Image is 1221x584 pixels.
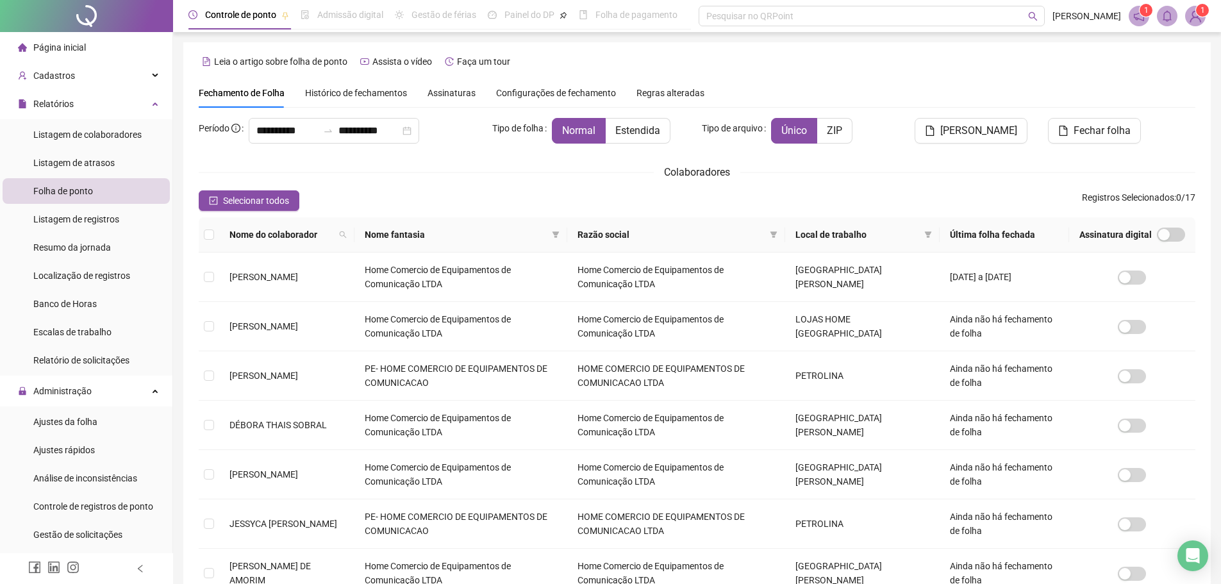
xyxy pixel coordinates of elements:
span: [PERSON_NAME] [229,321,298,331]
span: Análise de inconsistências [33,473,137,483]
span: Gestão de férias [411,10,476,20]
span: Listagem de colaboradores [33,129,142,140]
span: file [18,99,27,108]
span: Faça um tour [457,56,510,67]
span: [PERSON_NAME] [229,371,298,381]
span: pushpin [281,12,289,19]
td: Home Comercio de Equipamentos de Comunicação LTDA [567,302,785,351]
span: file [1058,126,1068,136]
td: Home Comercio de Equipamentos de Comunicação LTDA [354,253,567,302]
span: Configurações de fechamento [496,88,616,97]
span: 1 [1200,6,1205,15]
td: PETROLINA [785,351,940,401]
span: dashboard [488,10,497,19]
td: HOME COMERCIO DE EQUIPAMENTOS DE COMUNICACAO LTDA [567,499,785,549]
span: file-done [301,10,310,19]
sup: 1 [1140,4,1152,17]
span: swap-right [323,126,333,136]
td: PETROLINA [785,499,940,549]
span: file-text [202,57,211,66]
span: [PERSON_NAME] [940,123,1017,138]
span: [PERSON_NAME] [1052,9,1121,23]
span: facebook [28,561,41,574]
span: search [1028,12,1038,21]
td: [GEOGRAPHIC_DATA][PERSON_NAME] [785,450,940,499]
span: DÉBORA THAIS SOBRAL [229,420,327,430]
span: Cadastros [33,71,75,81]
span: Registros Selecionados [1082,192,1174,203]
span: [PERSON_NAME] [229,272,298,282]
td: Home Comercio de Equipamentos de Comunicação LTDA [354,302,567,351]
td: Home Comercio de Equipamentos de Comunicação LTDA [567,253,785,302]
span: Controle de ponto [205,10,276,20]
span: filter [922,225,934,244]
span: check-square [209,196,218,205]
span: Listagem de atrasos [33,158,115,168]
span: notification [1133,10,1145,22]
span: Local de trabalho [795,228,919,242]
span: info-circle [231,124,240,133]
span: Página inicial [33,42,86,53]
span: Controle de registros de ponto [33,501,153,512]
span: to [323,126,333,136]
span: Listagem de registros [33,214,119,224]
span: user-add [18,71,27,80]
span: file [925,126,935,136]
span: Escalas de trabalho [33,327,112,337]
span: clock-circle [188,10,197,19]
span: Leia o artigo sobre folha de ponto [214,56,347,67]
span: Gestão de solicitações [33,530,122,540]
td: HOME COMERCIO DE EQUIPAMENTOS DE COMUNICACAO LTDA [567,351,785,401]
span: filter [552,231,560,238]
button: Selecionar todos [199,190,299,211]
span: instagram [67,561,79,574]
span: Fechamento de Folha [199,88,285,98]
span: JESSYCA [PERSON_NAME] [229,519,337,529]
span: Painel do DP [504,10,554,20]
span: Ainda não há fechamento de folha [950,512,1052,536]
span: filter [549,225,562,244]
span: filter [924,231,932,238]
span: Localização de registros [33,271,130,281]
span: Normal [562,124,595,137]
span: left [136,564,145,573]
span: Resumo da jornada [33,242,111,253]
span: Nome do colaborador [229,228,334,242]
span: Tipo de folha [492,121,544,135]
span: Histórico de fechamentos [305,88,407,98]
span: sun [395,10,404,19]
td: Home Comercio de Equipamentos de Comunicação LTDA [354,450,567,499]
button: [PERSON_NAME] [915,118,1027,144]
span: Ajustes rápidos [33,445,95,455]
span: linkedin [47,561,60,574]
span: Regras alteradas [636,88,704,97]
span: Relatório de solicitações [33,355,129,365]
span: search [339,231,347,238]
span: Nome fantasia [365,228,547,242]
td: [DATE] a [DATE] [940,253,1069,302]
span: Fechar folha [1074,123,1131,138]
span: history [445,57,454,66]
span: Ajustes da folha [33,417,97,427]
button: Fechar folha [1048,118,1141,144]
span: filter [770,231,777,238]
td: [GEOGRAPHIC_DATA][PERSON_NAME] [785,253,940,302]
span: Ainda não há fechamento de folha [950,363,1052,388]
span: Único [781,124,807,137]
span: pushpin [560,12,567,19]
span: search [336,225,349,244]
span: Assinaturas [428,88,476,97]
span: Razão social [577,228,765,242]
span: Tipo de arquivo [702,121,763,135]
span: Assista o vídeo [372,56,432,67]
span: Ainda não há fechamento de folha [950,462,1052,487]
span: [PERSON_NAME] [229,469,298,480]
span: youtube [360,57,369,66]
span: Folha de ponto [33,186,93,196]
span: Banco de Horas [33,299,97,309]
td: Home Comercio de Equipamentos de Comunicação LTDA [354,401,567,450]
span: lock [18,387,27,396]
td: PE- HOME COMERCIO DE EQUIPAMENTOS DE COMUNICACAO [354,351,567,401]
sup: Atualize o seu contato no menu Meus Dados [1196,4,1209,17]
span: bell [1161,10,1173,22]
